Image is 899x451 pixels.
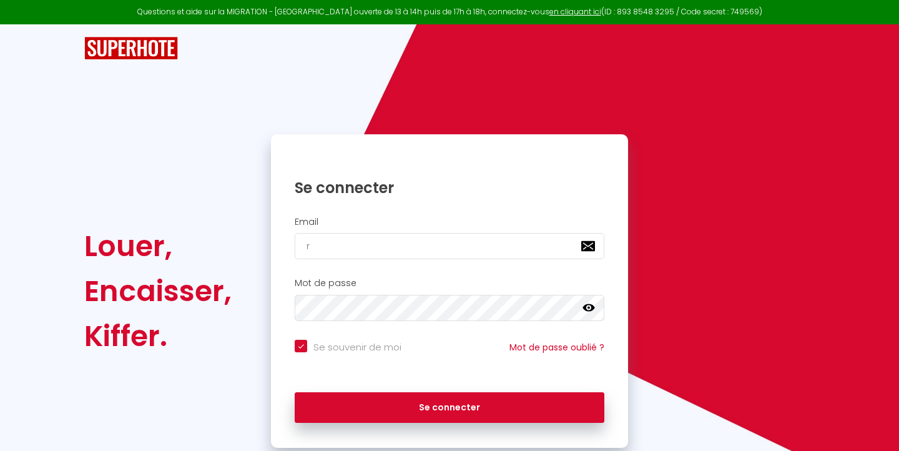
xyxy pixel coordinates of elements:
[84,224,232,269] div: Louer,
[549,6,601,17] a: en cliquant ici
[295,217,604,227] h2: Email
[84,37,178,60] img: SuperHote logo
[84,314,232,359] div: Kiffer.
[295,178,604,197] h1: Se connecter
[84,269,232,314] div: Encaisser,
[509,341,604,354] a: Mot de passe oublié ?
[295,392,604,424] button: Se connecter
[295,233,604,259] input: Ton Email
[295,278,604,289] h2: Mot de passe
